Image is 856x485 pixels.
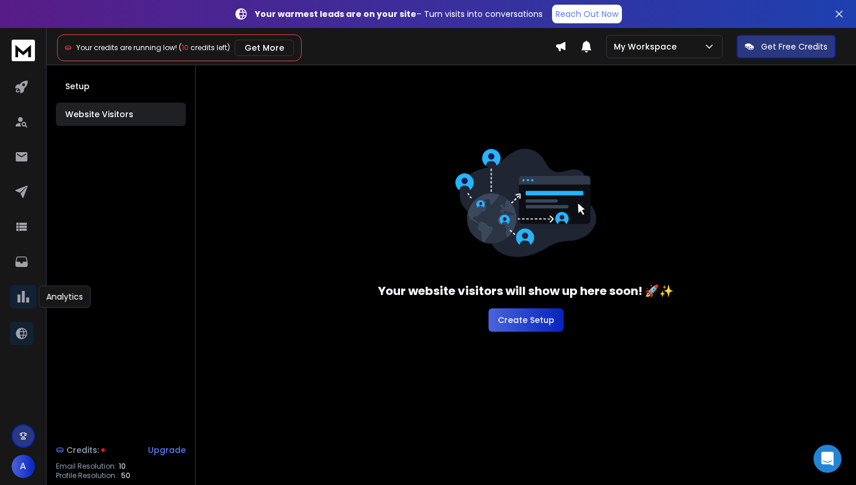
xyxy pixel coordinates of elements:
[235,40,294,56] button: Get More
[255,8,416,20] strong: Your warmest leads are on your site
[12,455,35,478] button: A
[119,462,126,471] span: 10
[76,43,177,52] span: Your credits are running low!
[489,308,564,332] button: Create Setup
[552,5,622,23] a: Reach Out Now
[12,40,35,61] img: logo
[737,35,836,58] button: Get Free Credits
[56,438,186,462] a: Credits:Upgrade
[56,103,186,126] button: Website Visitors
[614,41,681,52] p: My Workspace
[179,43,230,52] span: ( credits left)
[56,471,119,480] p: Profile Resolution :
[813,445,841,473] div: Open Intercom Messenger
[56,75,186,98] button: Setup
[39,286,91,308] div: Analytics
[255,8,543,20] p: – Turn visits into conversations
[556,8,618,20] p: Reach Out Now
[182,43,189,52] span: 10
[66,444,99,456] span: Credits:
[761,41,827,52] p: Get Free Credits
[56,462,116,471] p: Email Resolution:
[378,283,674,299] h3: Your website visitors will show up here soon! 🚀✨
[148,444,186,456] div: Upgrade
[121,471,130,480] span: 50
